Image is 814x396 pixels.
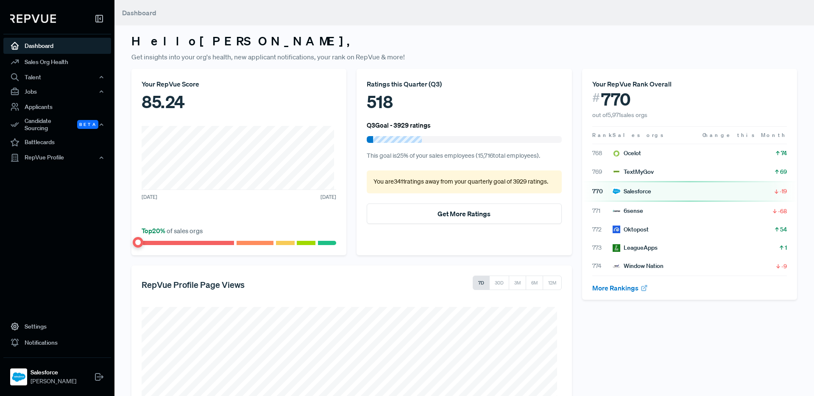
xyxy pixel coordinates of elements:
a: Dashboard [3,38,111,54]
span: 69 [780,167,787,176]
span: 770 [592,187,613,196]
a: More Rankings [592,284,648,292]
img: Salesforce [613,187,620,195]
span: Top 20 % [142,226,167,235]
span: 1 [785,243,787,252]
div: Oktopost [613,225,649,234]
div: Window Nation [613,262,663,271]
button: Get More Ratings [367,204,561,224]
span: 770 [601,89,631,109]
button: 3M [509,276,526,290]
img: RepVue [10,14,56,23]
img: Salesforce [12,370,25,384]
span: 774 [592,262,613,271]
strong: Salesforce [31,368,76,377]
span: -19 [780,187,787,195]
button: Candidate Sourcing Beta [3,115,111,134]
span: Beta [77,120,98,129]
span: 74 [781,149,787,157]
div: 6sense [613,206,643,215]
h3: Hello [PERSON_NAME] , [131,34,797,48]
a: Battlecards [3,134,111,151]
span: 773 [592,243,613,252]
span: out of 5,971 sales orgs [592,111,647,119]
div: Candidate Sourcing [3,115,111,134]
button: Jobs [3,84,111,99]
a: Notifications [3,335,111,351]
a: Sales Org Health [3,54,111,70]
div: 85.24 [142,89,336,114]
span: [DATE] [142,193,157,201]
span: [PERSON_NAME] [31,377,76,386]
span: Your RepVue Rank Overall [592,80,672,88]
h5: RepVue Profile Page Views [142,279,245,290]
span: -9 [781,262,787,271]
button: 6M [526,276,543,290]
a: Settings [3,318,111,335]
img: TextMyGov [613,168,620,176]
span: 771 [592,206,613,215]
button: Talent [3,70,111,84]
span: Change this Month [702,131,787,139]
div: LeagueApps [613,243,658,252]
span: 54 [780,225,787,234]
button: 12M [543,276,562,290]
button: 7D [473,276,490,290]
span: # [592,89,600,106]
p: Get insights into your org's health, new applicant notifications, your rank on RepVue & more! [131,52,797,62]
a: SalesforceSalesforce[PERSON_NAME] [3,357,111,389]
h6: Q3 Goal - 3929 ratings [367,121,431,129]
img: Oktopost [613,226,620,233]
img: Ocelot [613,150,620,157]
img: LeagueApps [613,244,620,252]
div: Salesforce [613,187,651,196]
span: 768 [592,149,613,158]
div: TextMyGov [613,167,654,176]
span: 772 [592,225,613,234]
span: -68 [778,207,787,215]
img: 6sense [613,207,620,215]
span: Dashboard [122,8,156,17]
p: You are 3411 ratings away from your quarterly goal of 3929 ratings . [374,177,555,187]
div: Ratings this Quarter ( Q3 ) [367,79,561,89]
img: Window Nation [613,262,620,270]
span: Sales orgs [613,131,665,139]
a: Applicants [3,99,111,115]
span: [DATE] [321,193,336,201]
p: This goal is 25 % of your sales employees ( 15,716 total employees). [367,151,561,161]
span: of sales orgs [142,226,203,235]
button: RepVue Profile [3,151,111,165]
div: 518 [367,89,561,114]
div: Your RepVue Score [142,79,336,89]
span: Rank [592,131,613,139]
div: Ocelot [613,149,641,158]
button: 30D [489,276,509,290]
span: 769 [592,167,613,176]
